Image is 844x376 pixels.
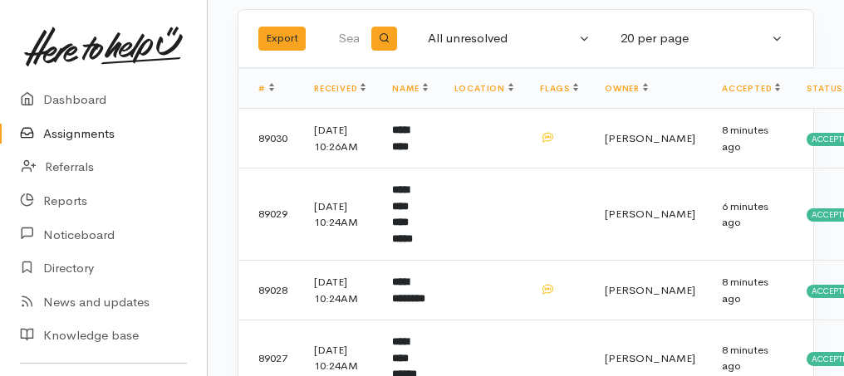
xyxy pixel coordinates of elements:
[722,83,780,94] a: Accepted
[314,83,366,94] a: Received
[722,275,768,305] time: 8 minutes ago
[392,83,427,94] a: Name
[418,22,601,55] button: All unresolved
[338,19,362,59] input: Search
[605,351,695,365] span: [PERSON_NAME]
[238,261,301,320] td: 89028
[605,83,648,94] a: Owner
[722,123,768,154] time: 8 minutes ago
[722,343,768,374] time: 8 minutes ago
[611,22,793,55] button: 20 per page
[258,83,274,94] a: #
[722,199,768,230] time: 6 minutes ago
[540,83,578,94] a: Flags
[428,29,576,48] div: All unresolved
[238,109,301,168] td: 89030
[605,207,695,221] span: [PERSON_NAME]
[258,27,306,51] button: Export
[621,29,768,48] div: 20 per page
[301,261,379,320] td: [DATE] 10:24AM
[454,83,513,94] a: Location
[301,109,379,168] td: [DATE] 10:26AM
[605,131,695,145] span: [PERSON_NAME]
[301,168,379,261] td: [DATE] 10:24AM
[238,168,301,261] td: 89029
[605,283,695,297] span: [PERSON_NAME]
